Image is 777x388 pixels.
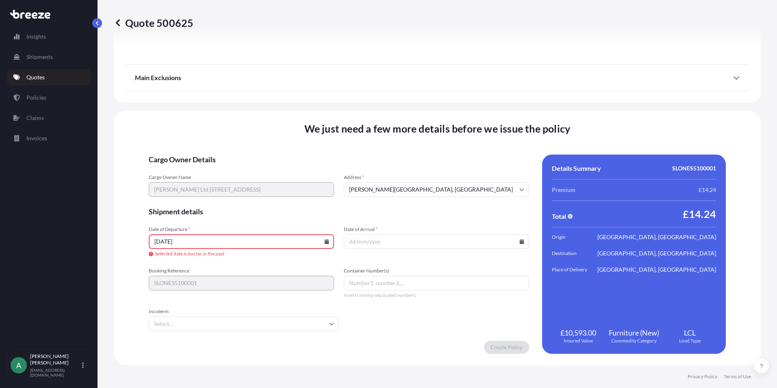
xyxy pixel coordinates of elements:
[684,328,696,338] span: LCL
[552,212,566,220] span: Total
[26,134,47,142] p: Invoices
[26,33,46,41] p: Insights
[7,130,91,146] a: Invoices
[491,343,523,351] p: Create Policy
[560,328,596,338] span: £10,593.00
[552,249,597,257] span: Destination
[135,74,181,82] span: Main Exclusions
[114,16,193,29] p: Quote 500625
[611,338,657,344] span: Commodity Category
[26,53,53,61] p: Shipments
[149,155,529,164] span: Cargo Owner Details
[344,276,529,290] input: Number1, number2,...
[552,186,575,194] span: Premium
[16,361,21,369] span: A
[683,207,716,220] span: £14.24
[26,94,46,102] p: Policies
[597,233,716,241] span: [GEOGRAPHIC_DATA], [GEOGRAPHIC_DATA]
[7,110,91,126] a: Claims
[484,341,529,354] button: Create Policy
[149,308,339,315] span: Incoterm
[149,174,334,181] span: Cargo Owner Name
[149,316,339,331] input: Select...
[552,233,597,241] span: Origin
[344,174,529,181] span: Address
[7,28,91,45] a: Insights
[344,292,529,299] span: Insert comma-separated numbers
[344,268,529,274] span: Container Number(s)
[699,186,716,194] span: £14.24
[149,207,529,216] span: Shipment details
[552,164,601,172] span: Details Summary
[26,73,45,81] p: Quotes
[135,68,740,87] div: Main Exclusions
[149,268,334,274] span: Booking Reference
[688,373,717,380] a: Privacy Policy
[609,328,659,338] span: Furniture (New)
[26,114,44,122] p: Claims
[304,122,571,135] span: We just need a few more details before we issue the policy
[7,49,91,65] a: Shipments
[344,234,529,249] input: dd/mm/yyyy
[7,69,91,85] a: Quotes
[552,266,597,274] span: Place of Delivery
[564,338,593,344] span: Insured Value
[724,373,751,380] a: Terms of Use
[149,251,334,257] span: Selected date is too far in the past
[597,249,716,257] span: [GEOGRAPHIC_DATA], [GEOGRAPHIC_DATA]
[344,226,529,233] span: Date of Arrival
[149,276,334,290] input: Your internal reference
[7,89,91,106] a: Policies
[30,368,80,377] p: [EMAIL_ADDRESS][DOMAIN_NAME]
[679,338,701,344] span: Load Type
[597,266,716,274] span: [GEOGRAPHIC_DATA], [GEOGRAPHIC_DATA]
[149,226,334,233] span: Date of Departure
[149,234,334,249] input: dd/mm/yyyy
[30,353,80,366] p: [PERSON_NAME] [PERSON_NAME]
[344,182,529,197] input: Cargo owner address
[672,164,716,172] span: SLONES5100001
